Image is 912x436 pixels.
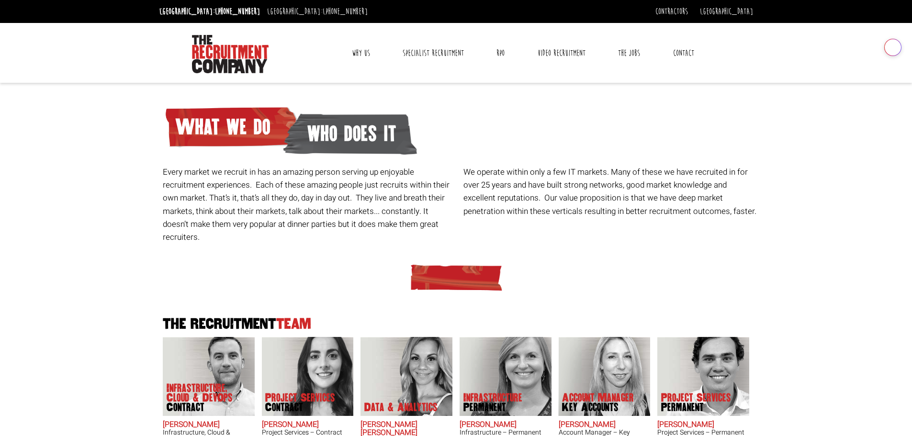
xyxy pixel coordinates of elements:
[530,41,593,65] a: Video Recruitment
[345,41,377,65] a: Why Us
[558,337,650,416] img: Frankie Gaffney's our Account Manager Key Accounts
[265,402,335,412] span: Contract
[159,317,753,332] h2: The Recruitment
[276,316,311,332] span: Team
[395,41,471,65] a: Specialist Recruitment
[265,393,335,412] p: Project Services
[215,6,260,17] a: [PHONE_NUMBER]
[163,166,456,244] p: Every market we recruit in has an amazing person serving up enjoyable recruitment experiences. Ea...
[192,35,269,73] img: The Recruitment Company
[167,383,243,412] p: Infrastructure, Cloud & DevOps
[562,393,634,412] p: Account Manager
[460,421,552,429] h2: [PERSON_NAME]
[460,429,552,436] h3: Infrastructure – Permanent
[167,402,243,412] span: Contract
[657,429,749,436] h3: Project Services – Permanent
[657,337,749,416] img: Sam McKay does Project Services Permanent
[463,402,522,412] span: Permanent
[666,41,701,65] a: Contact
[661,402,731,412] span: Permanent
[262,429,354,436] h3: Project Services – Contract
[489,41,512,65] a: RPO
[460,337,552,416] img: Amanda Evans's Our Infrastructure Permanent
[163,337,255,416] img: Adam Eshet does Infrastructure, Cloud & DevOps Contract
[611,41,647,65] a: The Jobs
[754,205,756,217] span: .
[261,337,353,416] img: Claire Sheerin does Project Services Contract
[657,421,749,429] h2: [PERSON_NAME]
[262,421,354,429] h2: [PERSON_NAME]
[364,402,438,412] p: Data & Analytics
[157,4,262,19] li: [GEOGRAPHIC_DATA]:
[463,166,757,218] p: We operate within only a few IT markets. Many of these we have recruited in for over 25 years and...
[463,393,522,412] p: Infrastructure
[163,421,255,429] h2: [PERSON_NAME]
[360,337,452,416] img: Anna-Maria Julie does Data & Analytics
[562,402,634,412] span: Key Accounts
[323,6,368,17] a: [PHONE_NUMBER]
[700,6,753,17] a: [GEOGRAPHIC_DATA]
[661,393,731,412] p: Project Services
[265,4,370,19] li: [GEOGRAPHIC_DATA]:
[655,6,688,17] a: Contractors
[559,421,651,429] h2: [PERSON_NAME]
